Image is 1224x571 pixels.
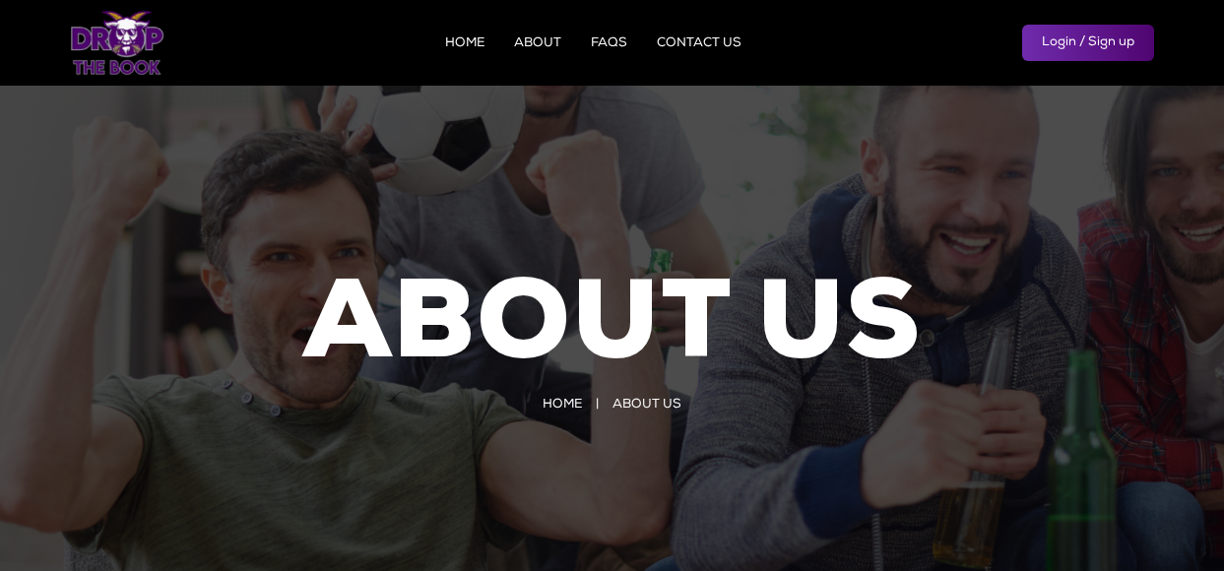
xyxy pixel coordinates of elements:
span: | [596,399,599,412]
a: ABOUT [514,37,561,50]
span: ABOUT US [612,399,681,412]
img: logo.png [71,10,164,76]
a: Login / Sign up [1022,25,1154,61]
a: FAQS [591,37,627,50]
h1: ABOUT US [303,263,922,395]
a: CONTACT US [657,37,741,50]
a: HOME [543,399,582,412]
a: HOME [445,37,484,50]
